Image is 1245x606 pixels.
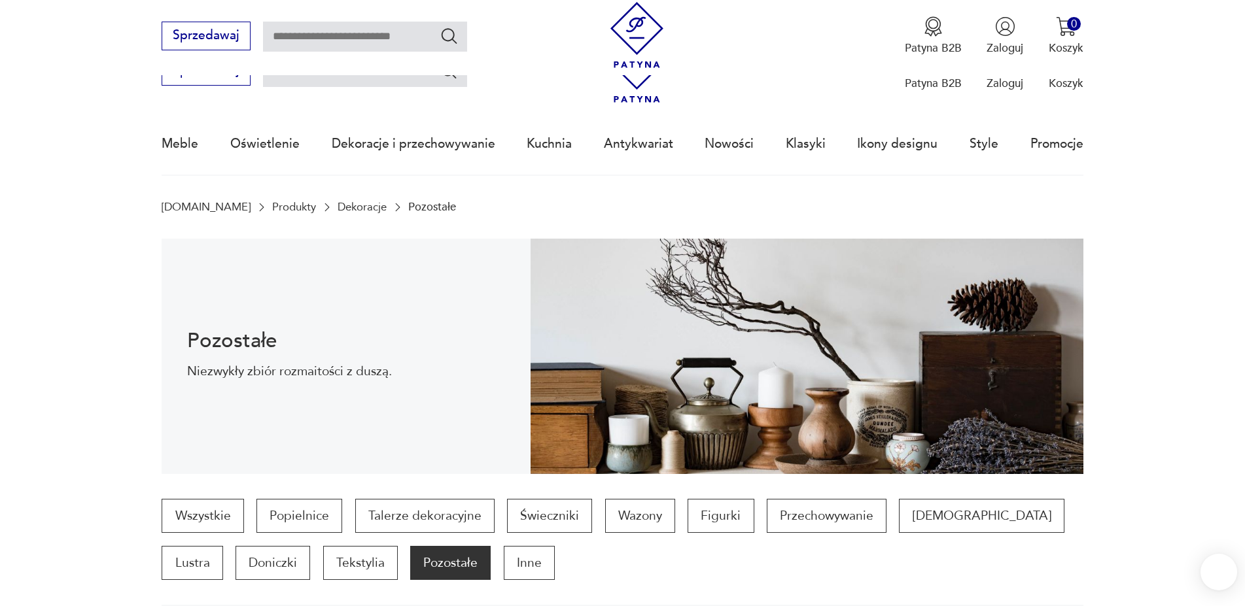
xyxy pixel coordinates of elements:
[905,41,962,56] p: Patyna B2B
[786,114,826,174] a: Klasyki
[531,239,1083,474] img: Dekoracje Pozostałe
[162,22,250,50] button: Sprzedawaj
[905,76,962,91] p: Patyna B2B
[323,546,398,580] a: Tekstylia
[504,546,555,580] a: Inne
[1056,16,1076,37] img: Ikona koszyka
[987,16,1023,56] button: Zaloguj
[162,499,243,533] a: Wszystkie
[410,546,491,580] a: Pozostałe
[332,114,495,174] a: Dekoracje i przechowywanie
[970,114,998,174] a: Style
[256,499,342,533] a: Popielnice
[162,201,251,213] a: [DOMAIN_NAME]
[1049,41,1083,56] p: Koszyk
[923,16,943,37] img: Ikona medalu
[1049,76,1083,91] p: Koszyk
[899,499,1064,533] a: [DEMOGRAPHIC_DATA]
[1067,17,1081,31] div: 0
[440,61,459,80] button: Szukaj
[408,201,456,213] p: Pozostałe
[355,499,495,533] a: Talerze dekoracyjne
[236,546,310,580] a: Doniczki
[162,546,222,580] a: Lustra
[162,67,250,77] a: Sprzedawaj
[272,201,316,213] a: Produkty
[987,76,1023,91] p: Zaloguj
[905,16,962,56] a: Ikona medaluPatyna B2B
[857,114,938,174] a: Ikony designu
[338,201,387,213] a: Dekoracje
[705,114,754,174] a: Nowości
[230,114,300,174] a: Oświetlenie
[162,114,198,174] a: Meble
[604,2,670,68] img: Patyna - sklep z meblami i dekoracjami vintage
[995,16,1015,37] img: Ikonka użytkownika
[187,363,506,380] p: Niezwykły zbiór rozmaitości z duszą.
[1030,114,1083,174] a: Promocje
[987,41,1023,56] p: Zaloguj
[1049,16,1083,56] button: 0Koszyk
[688,499,754,533] a: Figurki
[440,26,459,45] button: Szukaj
[507,499,592,533] a: Świeczniki
[767,499,886,533] a: Przechowywanie
[605,499,675,533] a: Wazony
[162,31,250,42] a: Sprzedawaj
[1201,554,1237,590] iframe: Smartsupp widget button
[905,16,962,56] button: Patyna B2B
[527,114,572,174] a: Kuchnia
[604,114,673,174] a: Antykwariat
[187,331,506,350] h1: Pozostałe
